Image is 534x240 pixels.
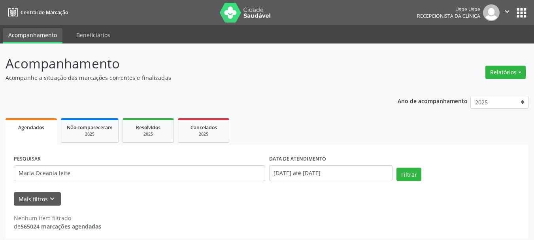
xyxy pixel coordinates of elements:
[417,13,480,19] span: Recepcionista da clínica
[483,4,500,21] img: img
[6,54,372,74] p: Acompanhamento
[417,6,480,13] div: Uspe Uspe
[3,28,62,43] a: Acompanhamento
[21,9,68,16] span: Central de Marcação
[18,124,44,131] span: Agendados
[6,74,372,82] p: Acompanhe a situação das marcações correntes e finalizadas
[14,222,101,231] div: de
[191,124,217,131] span: Cancelados
[184,131,223,137] div: 2025
[398,96,468,106] p: Ano de acompanhamento
[6,6,68,19] a: Central de Marcação
[503,7,511,16] i: 
[269,165,393,181] input: Selecione um intervalo
[515,6,528,20] button: apps
[14,165,265,181] input: Nome, código do beneficiário ou CPF
[14,214,101,222] div: Nenhum item filtrado
[21,223,101,230] strong: 565024 marcações agendadas
[14,192,61,206] button: Mais filtroskeyboard_arrow_down
[48,195,57,203] i: keyboard_arrow_down
[136,124,160,131] span: Resolvidos
[396,168,421,181] button: Filtrar
[14,153,41,165] label: PESQUISAR
[269,153,326,165] label: DATA DE ATENDIMENTO
[71,28,116,42] a: Beneficiários
[485,66,526,79] button: Relatórios
[128,131,168,137] div: 2025
[500,4,515,21] button: 
[67,131,113,137] div: 2025
[67,124,113,131] span: Não compareceram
